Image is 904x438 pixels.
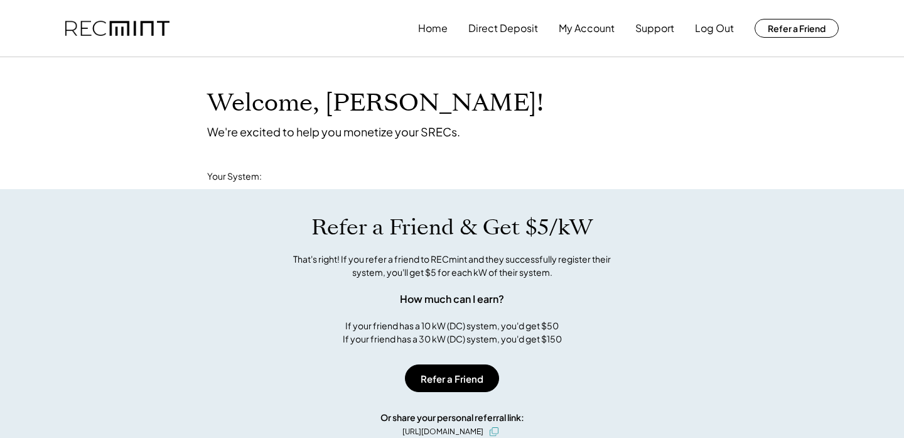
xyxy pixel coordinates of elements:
[343,319,562,346] div: If your friend has a 10 kW (DC) system, you'd get $50 If your friend has a 30 kW (DC) system, you...
[695,16,734,41] button: Log Out
[65,21,169,36] img: recmint-logotype%403x.png
[207,89,544,118] h1: Welcome, [PERSON_NAME]!
[207,170,262,183] div: Your System:
[279,253,625,279] div: That's right! If you refer a friend to RECmint and they successfully register their system, you'l...
[559,16,615,41] button: My Account
[405,364,499,392] button: Refer a Friend
[400,292,504,307] div: How much can I earn?
[380,411,524,424] div: Or share your personal referral link:
[635,16,674,41] button: Support
[402,426,483,437] div: [URL][DOMAIN_NAME]
[207,124,460,139] div: We're excited to help you monetize your SRECs.
[755,19,839,38] button: Refer a Friend
[418,16,448,41] button: Home
[311,214,593,241] h1: Refer a Friend & Get $5/kW
[468,16,538,41] button: Direct Deposit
